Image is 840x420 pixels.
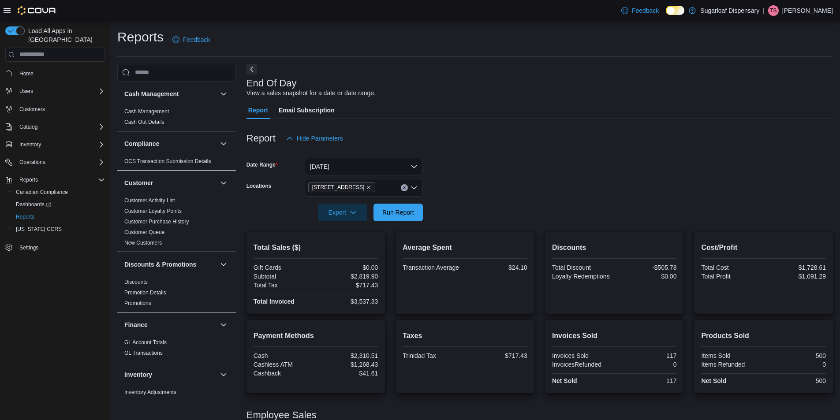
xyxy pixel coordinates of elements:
[2,103,108,115] button: Customers
[124,119,164,125] a: Cash Out Details
[246,161,278,168] label: Date Range
[305,158,423,175] button: [DATE]
[317,282,378,289] div: $717.43
[124,158,211,164] a: OCS Transaction Submission Details
[19,88,33,95] span: Users
[246,78,297,89] h3: End Of Day
[12,199,55,210] a: Dashboards
[124,239,162,246] span: New Customers
[124,178,153,187] h3: Customer
[616,352,676,359] div: 117
[12,224,65,234] a: [US_STATE] CCRS
[552,273,612,280] div: Loyalty Redemptions
[632,6,659,15] span: Feedback
[183,35,210,44] span: Feedback
[169,31,213,48] a: Feedback
[12,187,105,197] span: Canadian Compliance
[701,264,762,271] div: Total Cost
[765,361,826,368] div: 0
[124,219,189,225] a: Customer Purchase History
[768,5,779,16] div: Tanya Salas
[254,331,378,341] h2: Payment Methods
[124,300,151,307] span: Promotions
[318,204,367,221] button: Export
[124,320,148,329] h3: Finance
[16,175,105,185] span: Reports
[124,208,182,215] span: Customer Loyalty Points
[308,182,376,192] span: 411 N Commercial St.
[9,198,108,211] a: Dashboards
[616,361,676,368] div: 0
[124,300,151,306] a: Promotions
[124,289,166,296] span: Promotion Details
[124,370,217,379] button: Inventory
[16,122,105,132] span: Catalog
[117,195,236,252] div: Customer
[124,108,169,115] a: Cash Management
[403,242,527,253] h2: Average Spent
[16,213,34,220] span: Reports
[254,264,314,271] div: Gift Cards
[323,204,362,221] span: Export
[403,352,463,359] div: Trinidad Tax
[763,5,765,16] p: |
[283,130,347,147] button: Hide Parameters
[124,290,166,296] a: Promotion Details
[297,134,343,143] span: Hide Parameters
[16,175,41,185] button: Reports
[317,273,378,280] div: $2,819.90
[382,208,414,217] span: Run Report
[701,273,762,280] div: Total Profit
[782,5,833,16] p: [PERSON_NAME]
[9,186,108,198] button: Canadian Compliance
[124,279,148,285] a: Discounts
[218,89,229,99] button: Cash Management
[19,176,38,183] span: Reports
[117,277,236,312] div: Discounts & Promotions
[401,184,408,191] button: Clear input
[2,156,108,168] button: Operations
[16,242,42,253] a: Settings
[254,352,314,359] div: Cash
[317,370,378,377] div: $41.61
[124,349,163,357] span: GL Transactions
[701,242,826,253] h2: Cost/Profit
[124,178,217,187] button: Customer
[411,184,418,191] button: Open list of options
[19,70,34,77] span: Home
[19,123,37,130] span: Catalog
[254,273,314,280] div: Subtotal
[246,182,272,190] label: Locations
[124,339,167,346] a: GL Account Totals
[124,158,211,165] span: OCS Transaction Submission Details
[19,141,41,148] span: Inventory
[701,352,762,359] div: Items Sold
[117,337,236,362] div: Finance
[16,122,41,132] button: Catalog
[19,244,38,251] span: Settings
[124,208,182,214] a: Customer Loyalty Points
[124,218,189,225] span: Customer Purchase History
[616,377,676,384] div: 117
[9,223,108,235] button: [US_STATE] CCRS
[19,106,45,113] span: Customers
[16,242,105,253] span: Settings
[124,229,164,235] a: Customer Queue
[552,331,677,341] h2: Invoices Sold
[16,189,68,196] span: Canadian Compliance
[317,298,378,305] div: $3,537.33
[12,212,105,222] span: Reports
[765,377,826,384] div: 500
[701,331,826,341] h2: Products Sold
[124,339,167,346] span: GL Account Totals
[254,242,378,253] h2: Total Sales ($)
[467,264,527,271] div: $24.10
[16,86,37,97] button: Users
[124,240,162,246] a: New Customers
[403,264,463,271] div: Transaction Average
[666,6,684,15] input: Dark Mode
[618,2,662,19] a: Feedback
[552,242,677,253] h2: Discounts
[218,320,229,330] button: Finance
